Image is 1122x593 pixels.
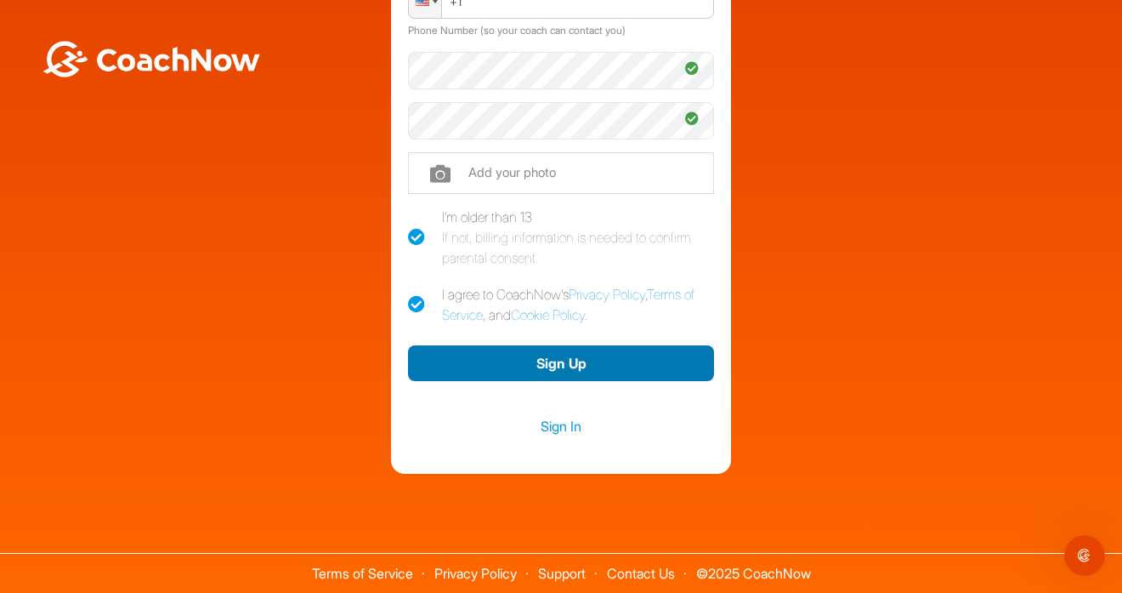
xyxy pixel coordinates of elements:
[1064,535,1105,576] iframe: Intercom live chat
[442,286,694,323] a: Terms of Service
[408,24,626,37] label: Phone Number (so your coach can contact you)
[408,415,714,437] a: Sign In
[538,565,586,582] a: Support
[408,345,714,382] button: Sign Up
[442,207,714,268] div: I'm older than 13
[569,286,645,303] a: Privacy Policy
[442,227,714,268] div: If not, billing information is needed to confirm parental consent.
[434,565,517,582] a: Privacy Policy
[312,565,413,582] a: Terms of Service
[41,41,262,77] img: BwLJSsUCoWCh5upNqxVrqldRgqLPVwmV24tXu5FoVAoFEpwwqQ3VIfuoInZCoVCoTD4vwADAC3ZFMkVEQFDAAAAAElFTkSuQmCC
[688,554,819,580] span: © 2025 CoachNow
[607,565,675,582] a: Contact Us
[511,306,585,323] a: Cookie Policy
[408,284,714,325] label: I agree to CoachNow's , , and .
